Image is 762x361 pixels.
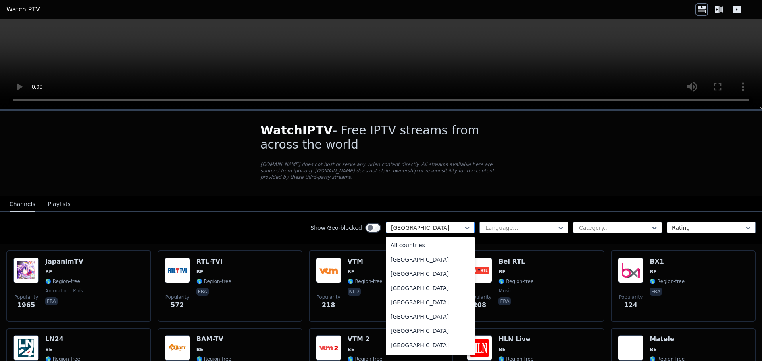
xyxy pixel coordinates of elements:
[650,288,662,296] p: fra
[17,300,35,310] span: 1965
[13,258,39,283] img: JapanimTV
[650,346,656,353] span: BE
[165,294,189,300] span: Popularity
[386,267,475,281] div: [GEOGRAPHIC_DATA]
[348,335,383,343] h6: VTM 2
[473,300,486,310] span: 208
[386,338,475,352] div: [GEOGRAPHIC_DATA]
[467,258,492,283] img: Bel RTL
[196,258,231,265] h6: RTL-TVI
[386,295,475,309] div: [GEOGRAPHIC_DATA]
[498,335,533,343] h6: HLN Live
[322,300,335,310] span: 218
[348,346,354,353] span: BE
[498,297,511,305] p: fra
[260,161,502,180] p: [DOMAIN_NAME] does not host or serve any video content directly. All streams available here are s...
[45,335,80,343] h6: LN24
[260,123,333,137] span: WatchIPTV
[10,197,35,212] button: Channels
[14,294,38,300] span: Popularity
[13,335,39,361] img: LN24
[196,346,203,353] span: BE
[348,288,361,296] p: nld
[196,288,209,296] p: fra
[316,258,341,283] img: VTM
[498,269,505,275] span: BE
[619,294,643,300] span: Popularity
[348,258,383,265] h6: VTM
[316,335,341,361] img: VTM 2
[317,294,341,300] span: Popularity
[165,335,190,361] img: BAM-TV
[618,258,643,283] img: BX1
[348,278,383,285] span: 🌎 Region-free
[498,346,505,353] span: BE
[196,278,231,285] span: 🌎 Region-free
[650,269,656,275] span: BE
[348,269,354,275] span: BE
[498,278,533,285] span: 🌎 Region-free
[45,258,83,265] h6: JapanimTV
[45,269,52,275] span: BE
[386,252,475,267] div: [GEOGRAPHIC_DATA]
[165,258,190,283] img: RTL-TVI
[45,346,52,353] span: BE
[196,335,231,343] h6: BAM-TV
[650,278,685,285] span: 🌎 Region-free
[618,335,643,361] img: Matele
[6,5,40,14] a: WatchIPTV
[624,300,637,310] span: 124
[310,224,362,232] label: Show Geo-blocked
[650,335,685,343] h6: Matele
[386,281,475,295] div: [GEOGRAPHIC_DATA]
[386,238,475,252] div: All countries
[386,309,475,324] div: [GEOGRAPHIC_DATA]
[45,288,69,294] span: animation
[260,123,502,152] h1: - Free IPTV streams from across the world
[71,288,83,294] span: kids
[171,300,184,310] span: 572
[650,258,685,265] h6: BX1
[196,269,203,275] span: BE
[468,294,491,300] span: Popularity
[45,278,80,285] span: 🌎 Region-free
[498,288,512,294] span: music
[293,168,312,174] a: iptv-org
[45,297,58,305] p: fra
[48,197,71,212] button: Playlists
[498,258,533,265] h6: Bel RTL
[386,324,475,338] div: [GEOGRAPHIC_DATA]
[467,335,492,361] img: HLN Live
